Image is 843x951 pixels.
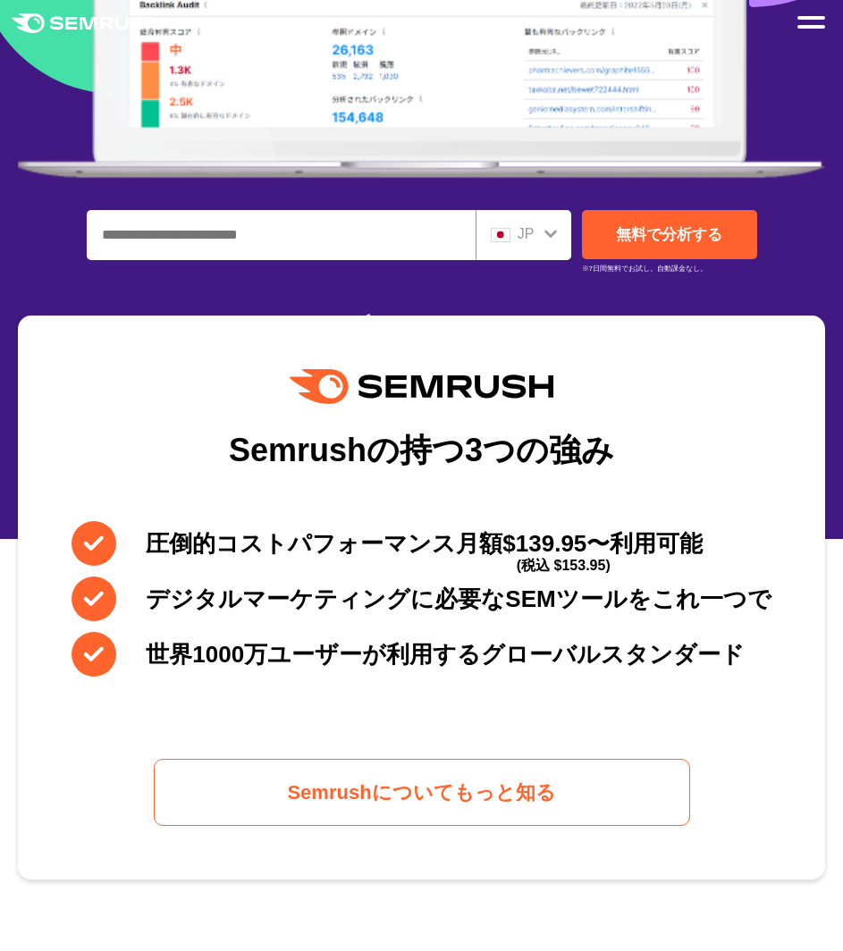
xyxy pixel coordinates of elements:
[517,543,611,588] span: (税込 $153.95)
[88,211,475,259] input: ドメイン、キーワードまたはURLを入力してください
[287,777,555,808] span: Semrushについてもっと知る
[582,210,757,259] a: 無料で分析する
[229,417,614,484] div: Semrushの持つ3つの強み
[72,632,771,677] li: 世界1000万ユーザーが利用するグローバルスタンダード
[72,576,771,621] li: デジタルマーケティングに必要なSEMツールをこれ一つで
[582,260,707,277] small: ※7日間無料でお試し。自動課金なし。
[518,226,535,241] span: JP
[72,521,771,566] li: 圧倒的コストパフォーマンス月額$139.95〜利用可能
[154,759,690,826] a: Semrushについてもっと知る
[290,369,552,404] img: Semrush
[616,226,722,243] span: 無料で分析する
